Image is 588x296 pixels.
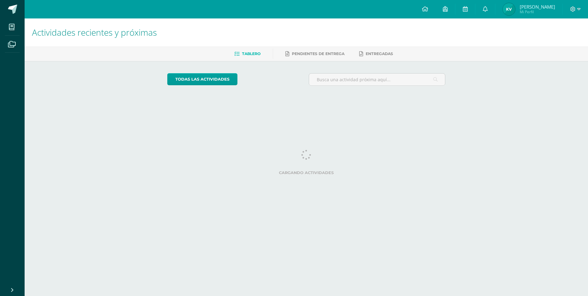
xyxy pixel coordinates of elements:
span: Entregadas [366,51,393,56]
span: Mi Perfil [520,9,555,14]
span: Pendientes de entrega [292,51,344,56]
a: Tablero [234,49,260,59]
span: [PERSON_NAME] [520,4,555,10]
label: Cargando actividades [167,170,446,175]
a: todas las Actividades [167,73,237,85]
img: 7e37753f95f6ff295dda58829c7c65ec.png [503,3,515,15]
a: Entregadas [359,49,393,59]
a: Pendientes de entrega [285,49,344,59]
span: Actividades recientes y próximas [32,26,157,38]
span: Tablero [242,51,260,56]
input: Busca una actividad próxima aquí... [309,74,445,86]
